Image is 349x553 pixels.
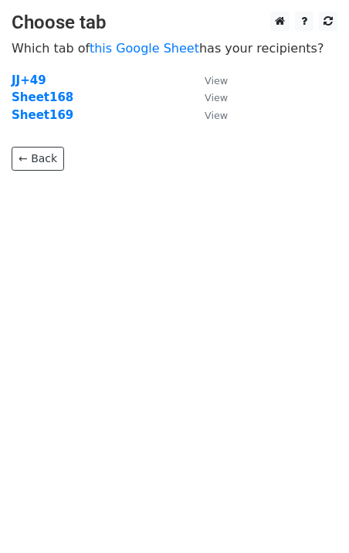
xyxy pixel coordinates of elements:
[189,108,228,122] a: View
[189,73,228,87] a: View
[12,90,73,104] a: Sheet168
[205,92,228,103] small: View
[12,108,73,122] a: Sheet169
[12,147,64,171] a: ← Back
[90,41,199,56] a: this Google Sheet
[12,40,337,56] p: Which tab of has your recipients?
[12,73,46,87] a: JJ+49
[205,110,228,121] small: View
[12,12,337,34] h3: Choose tab
[205,75,228,87] small: View
[189,90,228,104] a: View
